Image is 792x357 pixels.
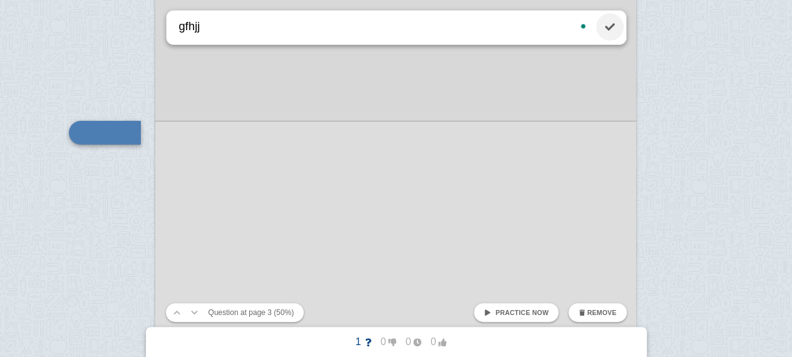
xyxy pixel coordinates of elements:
[346,336,371,348] span: 1
[336,332,456,352] button: 1000
[495,309,548,316] span: Practice now
[587,309,617,316] span: Remove
[421,336,446,348] span: 0
[474,303,558,322] a: Practice now
[203,303,299,322] button: Question at page 3 (50%)
[568,303,626,322] button: Remove
[177,11,594,44] textarea: To enrich screen reader interactions, please activate Accessibility in Grammarly extension settings
[371,336,396,348] span: 0
[396,336,421,348] span: 0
